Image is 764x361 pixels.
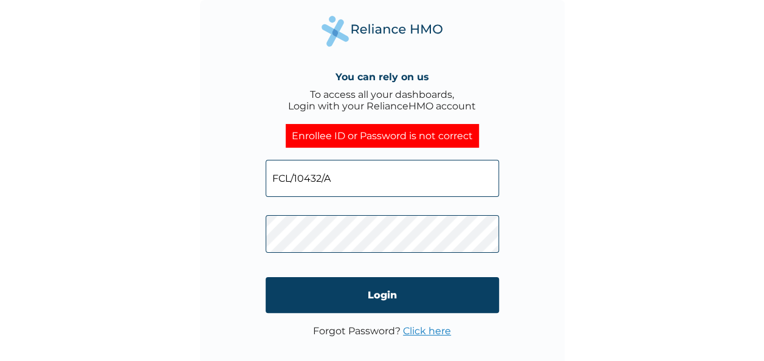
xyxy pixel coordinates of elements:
[313,325,451,337] p: Forgot Password?
[288,89,476,112] div: To access all your dashboards, Login with your RelianceHMO account
[266,160,499,197] input: Email address or HMO ID
[266,277,499,313] input: Login
[286,124,479,148] div: Enrollee ID or Password is not correct
[336,71,429,83] h4: You can rely on us
[322,16,443,47] img: Reliance Health's Logo
[403,325,451,337] a: Click here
